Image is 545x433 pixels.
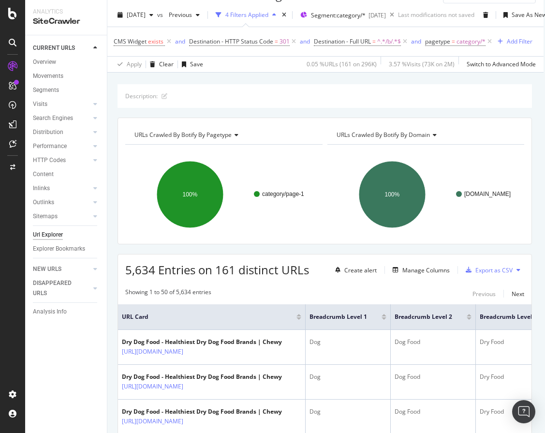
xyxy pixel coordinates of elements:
[165,11,192,19] span: Previous
[148,37,163,45] span: exists
[122,382,183,391] a: [URL][DOMAIN_NAME]
[280,35,290,48] span: 301
[122,338,282,346] div: Dry Dog Food - Healthiest Dry Dog Food Brands | Chewy
[127,11,146,19] span: 2025 Aug. 16th
[33,127,63,137] div: Distribution
[146,57,174,72] button: Clear
[134,131,232,139] span: URLs Crawled By Botify By pagetype
[114,7,157,23] button: [DATE]
[33,16,99,27] div: SiteCrawler
[300,37,310,46] button: and
[384,191,399,198] text: 100%
[296,7,386,23] button: Segment:category/*[DATE]
[368,11,386,19] div: [DATE]
[311,11,366,19] span: Segment: category/*
[157,11,165,19] span: vs
[175,37,185,45] div: and
[33,307,100,317] a: Analysis Info
[165,7,204,23] button: Previous
[33,197,54,208] div: Outlinks
[309,338,386,346] div: Dog
[494,36,532,47] button: Add Filter
[212,7,280,23] button: 4 Filters Applied
[189,37,273,45] span: Destination - HTTP Status Code
[467,60,536,68] div: Switch to Advanced Mode
[398,11,474,19] div: Last modifications not saved
[33,211,58,222] div: Sitemaps
[389,264,450,276] button: Manage Columns
[309,407,386,416] div: Dog
[33,211,90,222] a: Sitemaps
[33,99,90,109] a: Visits
[389,60,455,68] div: 3.57 % Visits ( 73K on 2M )
[331,262,377,278] button: Create alert
[33,264,61,274] div: NEW URLS
[33,71,100,81] a: Movements
[33,169,54,179] div: Content
[33,113,90,123] a: Search Engines
[472,288,496,299] button: Previous
[33,141,67,151] div: Performance
[337,131,430,139] span: URLs Crawled By Botify By domain
[344,266,377,274] div: Create alert
[307,60,377,68] div: 0.05 % URLs ( 161 on 296K )
[462,262,513,278] button: Export as CSV
[262,191,304,197] text: category/page-1
[314,37,371,45] span: Destination - Full URL
[425,37,450,45] span: pagetype
[463,57,536,72] button: Switch to Advanced Mode
[125,262,309,278] span: 5,634 Entries on 161 distinct URLs
[127,60,142,68] div: Apply
[512,290,524,298] div: Next
[395,313,452,321] span: Breadcrumb Level 2
[122,313,294,321] span: URL Card
[183,191,198,198] text: 100%
[33,155,90,165] a: HTTP Codes
[33,57,100,67] a: Overview
[33,113,73,123] div: Search Engines
[125,92,158,100] div: Description:
[475,266,513,274] div: Export as CSV
[33,278,82,299] div: DISAPPEARED URLS
[33,183,90,194] a: Inlinks
[159,60,174,68] div: Clear
[33,230,100,240] a: Url Explorer
[507,37,532,45] div: Add Filter
[411,37,421,45] div: and
[464,191,511,197] text: [DOMAIN_NAME]
[512,400,535,423] div: Open Intercom Messenger
[33,183,50,194] div: Inlinks
[125,152,323,237] svg: A chart.
[178,57,203,72] button: Save
[512,288,524,299] button: Next
[133,127,314,143] h4: URLs Crawled By Botify By pagetype
[309,313,367,321] span: Breadcrumb Level 1
[114,57,142,72] button: Apply
[480,313,537,321] span: Breadcrumb Level 3
[33,197,90,208] a: Outlinks
[457,35,486,48] span: category/*
[472,290,496,298] div: Previous
[33,278,90,299] a: DISAPPEARED URLS
[33,141,90,151] a: Performance
[33,169,100,179] a: Content
[452,37,455,45] span: =
[125,288,211,299] div: Showing 1 to 50 of 5,634 entries
[395,373,471,381] div: Dog Food
[122,417,183,426] a: [URL][DOMAIN_NAME]
[327,152,525,237] div: A chart.
[122,373,282,381] div: Dry Dog Food - Healthiest Dry Dog Food Brands | Chewy
[309,373,386,381] div: Dog
[33,264,90,274] a: NEW URLS
[33,85,100,95] a: Segments
[33,71,63,81] div: Movements
[33,307,67,317] div: Analysis Info
[300,37,310,45] div: and
[122,407,282,416] div: Dry Dog Food - Healthiest Dry Dog Food Brands | Chewy
[33,99,47,109] div: Visits
[280,10,288,20] div: times
[122,347,183,357] a: [URL][DOMAIN_NAME]
[33,85,59,95] div: Segments
[33,244,100,254] a: Explorer Bookmarks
